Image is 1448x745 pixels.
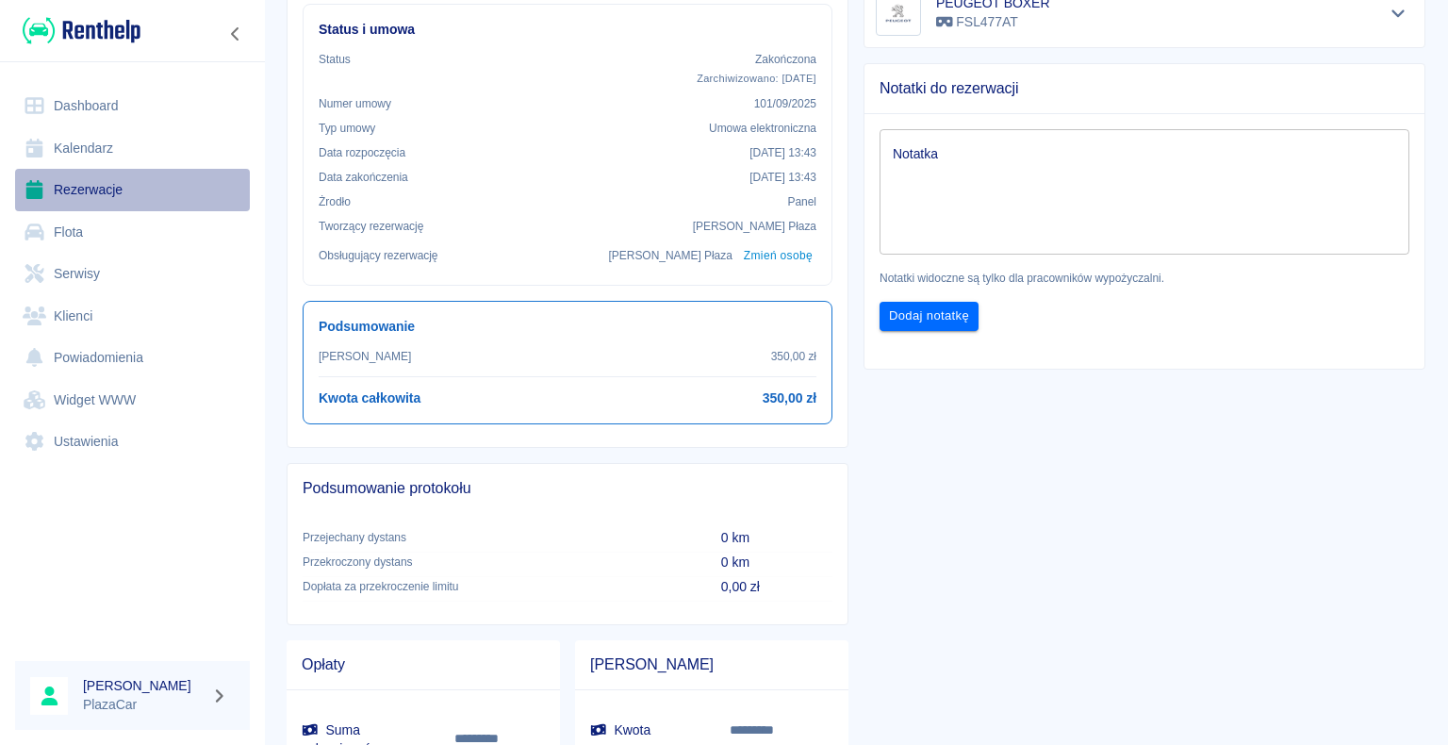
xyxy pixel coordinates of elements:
[590,655,833,674] span: [PERSON_NAME]
[319,144,405,161] p: Data rozpoczęcia
[880,79,1409,98] span: Notatki do rezerwacji
[788,193,817,210] p: Panel
[303,479,832,498] span: Podsumowanie protokołu
[23,15,140,46] img: Renthelp logo
[303,554,691,571] p: Przekroczony dystans
[303,529,691,546] p: Przejechany dystans
[302,655,545,674] span: Opłaty
[319,348,411,365] p: [PERSON_NAME]
[754,95,816,112] p: 101/09/2025
[763,389,816,408] h6: 350,00 zł
[749,144,816,161] p: [DATE] 13:43
[319,389,420,408] h6: Kwota całkowita
[15,127,250,170] a: Kalendarz
[749,169,816,186] p: [DATE] 13:43
[15,421,250,463] a: Ustawienia
[15,337,250,379] a: Powiadomienia
[319,20,816,40] h6: Status i umowa
[319,51,351,68] p: Status
[319,193,351,210] p: Żrodło
[319,218,423,235] p: Tworzący rezerwację
[880,302,979,331] button: Dodaj notatkę
[319,95,391,112] p: Numer umowy
[740,242,816,270] button: Zmień osobę
[721,528,832,548] p: 0 km
[15,295,250,338] a: Klienci
[771,348,816,365] p: 350,00 zł
[936,12,1049,32] p: FSL477AT
[721,577,832,597] p: 0,00 zł
[609,247,732,264] p: [PERSON_NAME] Płaza
[319,247,438,264] p: Obsługujący rezerwację
[319,120,375,137] p: Typ umowy
[709,120,816,137] p: Umowa elektroniczna
[83,695,204,715] p: PlazaCar
[15,211,250,254] a: Flota
[222,22,250,46] button: Zwiń nawigację
[693,218,816,235] p: [PERSON_NAME] Płaza
[15,379,250,422] a: Widget WWW
[303,578,691,595] p: Dopłata za przekroczenie limitu
[15,85,250,127] a: Dashboard
[15,253,250,295] a: Serwisy
[15,15,140,46] a: Renthelp logo
[590,720,699,739] h6: Kwota
[15,169,250,211] a: Rezerwacje
[697,51,816,68] p: Zakończona
[83,676,204,695] h6: [PERSON_NAME]
[697,73,816,84] span: Zarchiwizowano: [DATE]
[319,169,408,186] p: Data zakończenia
[880,270,1409,287] p: Notatki widoczne są tylko dla pracowników wypożyczalni.
[319,317,816,337] h6: Podsumowanie
[721,553,832,572] p: 0 km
